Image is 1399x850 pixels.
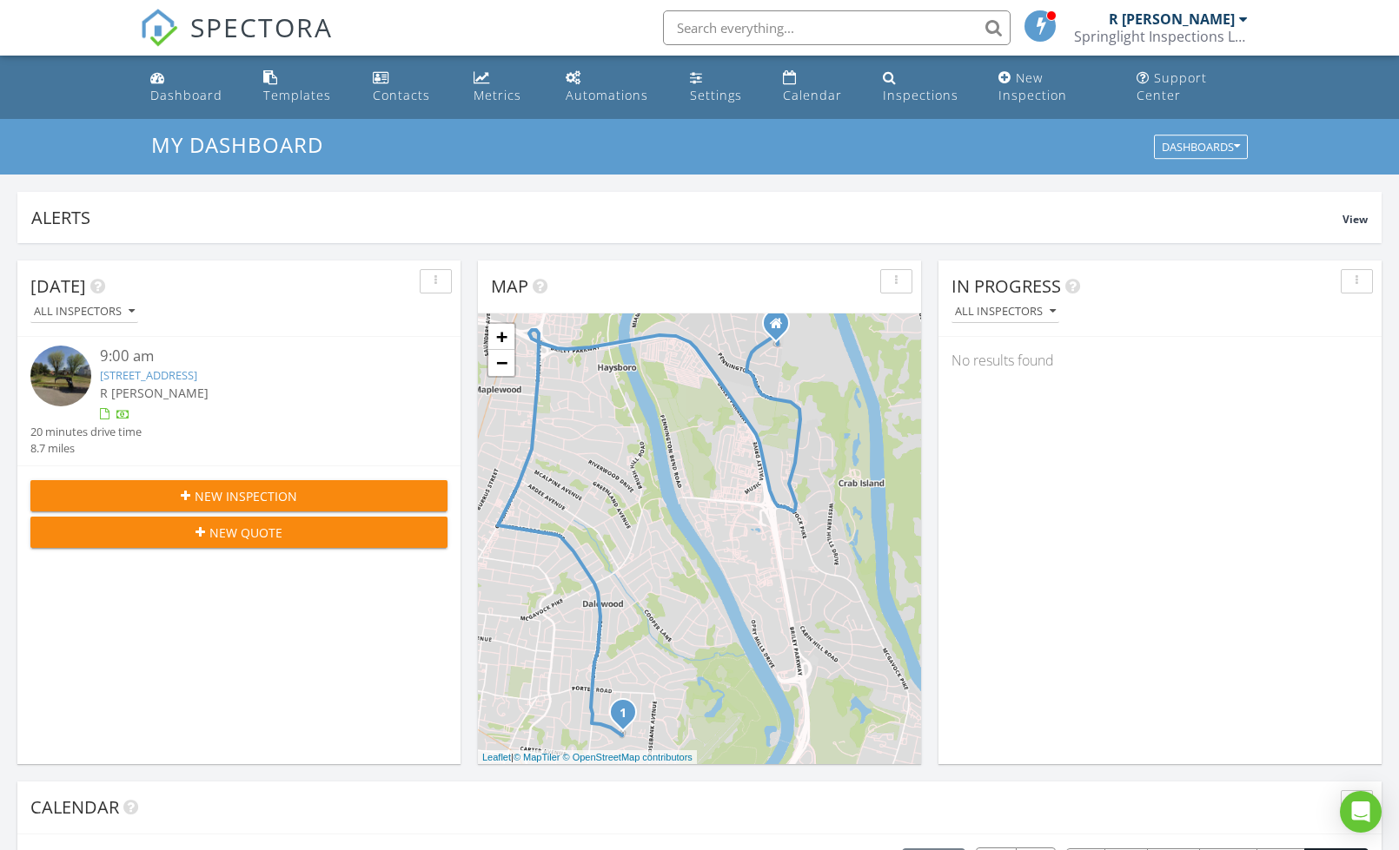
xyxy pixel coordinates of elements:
[488,350,514,376] a: Zoom out
[620,708,627,720] i: 1
[143,63,242,112] a: Dashboard
[559,63,669,112] a: Automations (Basic)
[1130,63,1256,112] a: Support Center
[1343,212,1368,227] span: View
[876,63,978,112] a: Inspections
[140,23,333,60] a: SPECTORA
[30,424,142,440] div: 20 minutes drive time
[34,306,135,318] div: All Inspectors
[263,87,331,103] div: Templates
[951,274,1061,298] span: In Progress
[30,480,448,511] button: New Inspection
[683,63,762,112] a: Settings
[951,300,1059,324] button: All Inspectors
[31,206,1343,229] div: Alerts
[491,274,528,298] span: Map
[883,87,958,103] div: Inspections
[998,69,1067,103] div: New Inspection
[467,63,545,112] a: Metrics
[150,87,222,103] div: Dashboard
[474,87,521,103] div: Metrics
[30,440,142,457] div: 8.7 miles
[195,487,297,505] span: New Inspection
[663,10,1011,45] input: Search everything...
[366,63,453,112] a: Contacts
[140,9,178,47] img: The Best Home Inspection Software - Spectora
[991,63,1116,112] a: New Inspection
[783,87,842,103] div: Calendar
[30,274,86,298] span: [DATE]
[373,87,430,103] div: Contacts
[776,63,862,112] a: Calendar
[1137,69,1207,103] div: Support Center
[623,712,633,722] div: 2105 Rosecliff Dr, Nashville, TN 37206
[1154,135,1248,160] button: Dashboards
[151,130,323,159] span: My Dashboard
[776,323,786,333] div: 4516 Hawthorn Dr, Nashville TN 37214
[938,337,1382,384] div: No results found
[30,346,448,457] a: 9:00 am [STREET_ADDRESS] R [PERSON_NAME] 20 minutes drive time 8.7 miles
[1162,142,1240,154] div: Dashboards
[30,795,119,819] span: Calendar
[190,9,333,45] span: SPECTORA
[256,63,352,112] a: Templates
[563,752,693,762] a: © OpenStreetMap contributors
[482,752,511,762] a: Leaflet
[30,517,448,548] button: New Quote
[1074,28,1248,45] div: Springlight Inspections LLC
[100,367,197,383] a: [STREET_ADDRESS]
[1109,10,1235,28] div: R [PERSON_NAME]
[488,324,514,350] a: Zoom in
[690,87,742,103] div: Settings
[30,300,138,324] button: All Inspectors
[955,306,1056,318] div: All Inspectors
[514,752,560,762] a: © MapTiler
[209,524,282,542] span: New Quote
[1340,791,1382,833] div: Open Intercom Messenger
[478,750,697,765] div: |
[100,385,209,401] span: R [PERSON_NAME]
[566,87,648,103] div: Automations
[100,346,413,367] div: 9:00 am
[30,346,91,406] img: streetview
